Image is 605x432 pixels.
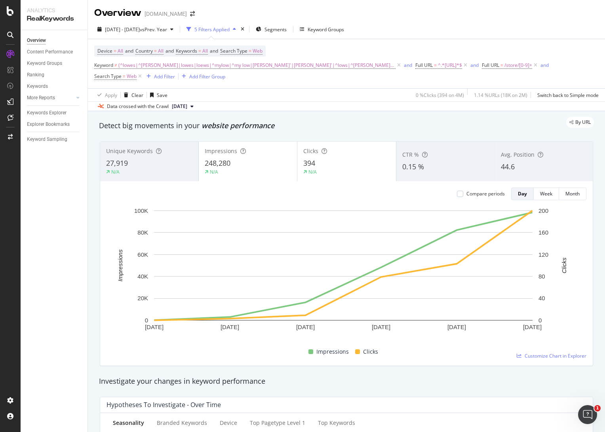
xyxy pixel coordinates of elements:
[318,419,355,427] div: Top Keywords
[220,419,237,427] div: Device
[27,94,55,102] div: More Reports
[538,251,548,258] text: 120
[27,48,73,56] div: Content Performance
[123,73,126,80] span: =
[447,324,466,330] text: [DATE]
[107,401,221,409] div: Hypotheses to Investigate - Over Time
[253,23,290,36] button: Segments
[27,120,82,129] a: Explorer Bookmarks
[404,61,412,69] button: and
[121,89,143,101] button: Clear
[114,47,116,54] span: =
[303,147,318,155] span: Clicks
[415,62,433,68] span: Full URL
[107,207,580,344] div: A chart.
[205,147,237,155] span: Impressions
[239,25,246,33] div: times
[169,102,197,111] button: [DATE]
[27,120,70,129] div: Explorer Bookmarks
[105,92,117,99] div: Apply
[27,135,82,144] a: Keyword Sampling
[402,151,419,158] span: CTR %
[250,419,305,427] div: Top pagetype Level 1
[297,23,347,36] button: Keyword Groups
[518,190,527,197] div: Day
[145,10,187,18] div: [DOMAIN_NAME]
[594,405,601,411] span: 1
[198,47,201,54] span: =
[137,251,148,258] text: 60K
[94,73,122,80] span: Search Type
[106,147,153,155] span: Unique Keywords
[94,89,117,101] button: Apply
[27,82,48,91] div: Keywords
[210,169,218,175] div: N/A
[113,419,144,427] div: Seasonality
[538,207,548,214] text: 200
[540,62,549,68] div: and
[140,26,167,33] span: vs Prev. Year
[157,92,167,99] div: Save
[540,190,552,197] div: Week
[517,352,586,359] a: Customize Chart in Explorer
[27,109,67,117] div: Keywords Explorer
[118,45,123,57] span: All
[296,324,315,330] text: [DATE]
[308,169,317,175] div: N/A
[94,6,141,20] div: Overview
[438,60,462,71] span: ^.*[URL]*$
[474,92,527,99] div: 1.14 % URLs ( 18K on 2M )
[565,190,580,197] div: Month
[466,190,505,197] div: Compare periods
[538,273,545,280] text: 80
[27,59,62,68] div: Keyword Groups
[210,47,218,54] span: and
[166,47,174,54] span: and
[534,89,599,101] button: Switch back to Simple mode
[470,61,479,69] button: and
[94,62,113,68] span: Keyword
[114,62,117,68] span: ≠
[137,295,148,301] text: 20K
[566,117,594,128] div: legacy label
[504,60,532,71] span: /store/[0-9]+
[316,347,349,356] span: Impressions
[500,62,503,68] span: =
[183,23,239,36] button: 5 Filters Applied
[308,26,344,33] div: Keyword Groups
[249,47,251,54] span: =
[172,103,187,110] span: 2025 Mar. 28th
[137,229,148,236] text: 80K
[482,62,499,68] span: Full URL
[538,295,545,301] text: 40
[125,47,133,54] span: and
[501,151,535,158] span: Avg. Position
[303,158,315,168] span: 394
[111,169,120,175] div: N/A
[404,62,412,68] div: and
[27,6,81,14] div: Analytics
[99,376,594,387] div: Investigate your changes in keyword performance
[27,94,74,102] a: More Reports
[158,45,164,57] span: All
[559,188,586,200] button: Month
[118,60,396,71] span: (^lowes|^[PERSON_NAME]|lowes|loews|^mylow|^my low|[PERSON_NAME]'|[PERSON_NAME]'|^lows|^[PERSON_NA...
[27,36,46,45] div: Overview
[561,257,567,273] text: Clicks
[117,249,124,281] text: Impressions
[131,92,143,99] div: Clear
[27,48,82,56] a: Content Performance
[540,61,549,69] button: and
[154,73,175,80] div: Add Filter
[220,47,247,54] span: Search Type
[194,26,230,33] div: 5 Filters Applied
[253,45,263,57] span: Web
[94,23,177,36] button: [DATE] - [DATE]vsPrev. Year
[372,324,390,330] text: [DATE]
[27,59,82,68] a: Keyword Groups
[190,11,195,17] div: arrow-right-arrow-left
[134,207,148,214] text: 100K
[137,273,148,280] text: 40K
[97,47,112,54] span: Device
[511,188,534,200] button: Day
